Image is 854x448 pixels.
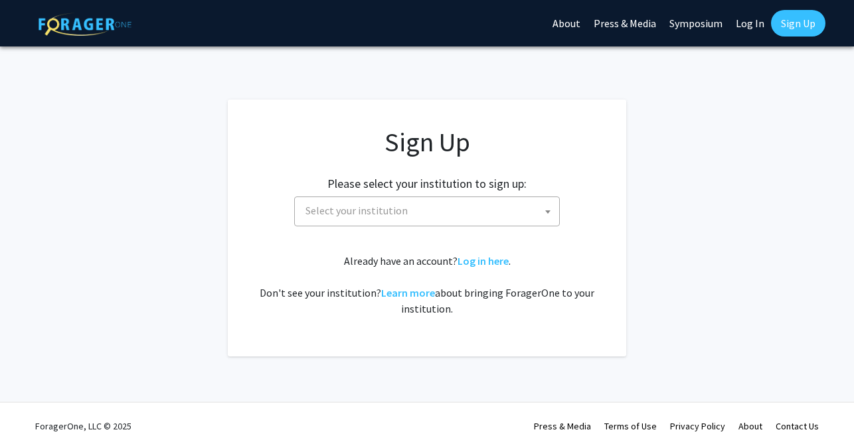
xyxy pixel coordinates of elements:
a: About [738,420,762,432]
a: Learn more about bringing ForagerOne to your institution [381,286,435,299]
a: Privacy Policy [670,420,725,432]
h1: Sign Up [254,126,600,158]
span: Select your institution [300,197,559,224]
img: ForagerOne Logo [39,13,131,36]
div: Already have an account? . Don't see your institution? about bringing ForagerOne to your institut... [254,253,600,317]
a: Contact Us [776,420,819,432]
span: Select your institution [294,196,560,226]
a: Press & Media [534,420,591,432]
a: Sign Up [771,10,825,37]
a: Log in here [458,254,509,267]
span: Select your institution [305,204,408,217]
a: Terms of Use [604,420,657,432]
h2: Please select your institution to sign up: [327,177,527,191]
